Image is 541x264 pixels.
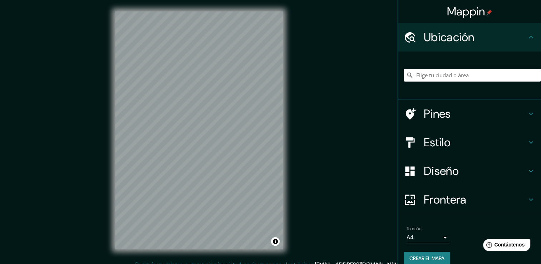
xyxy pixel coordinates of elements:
[115,11,283,249] canvas: Mapa
[424,192,527,207] h4: Frontera
[477,236,533,256] iframe: Help widget launcher
[447,4,485,19] font: Mappin
[398,23,541,52] div: Ubicación
[424,107,527,121] h4: Pines
[398,128,541,157] div: Estilo
[424,30,527,44] h4: Ubicación
[486,10,492,15] img: pin-icon.png
[407,232,449,243] div: A4
[398,157,541,185] div: Diseño
[409,254,444,263] font: Crear el mapa
[271,237,280,246] button: Alternar atribución
[407,226,421,232] label: Tamaño
[424,164,527,178] h4: Diseño
[398,185,541,214] div: Frontera
[404,69,541,82] input: Elige tu ciudad o área
[398,99,541,128] div: Pines
[424,135,527,150] h4: Estilo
